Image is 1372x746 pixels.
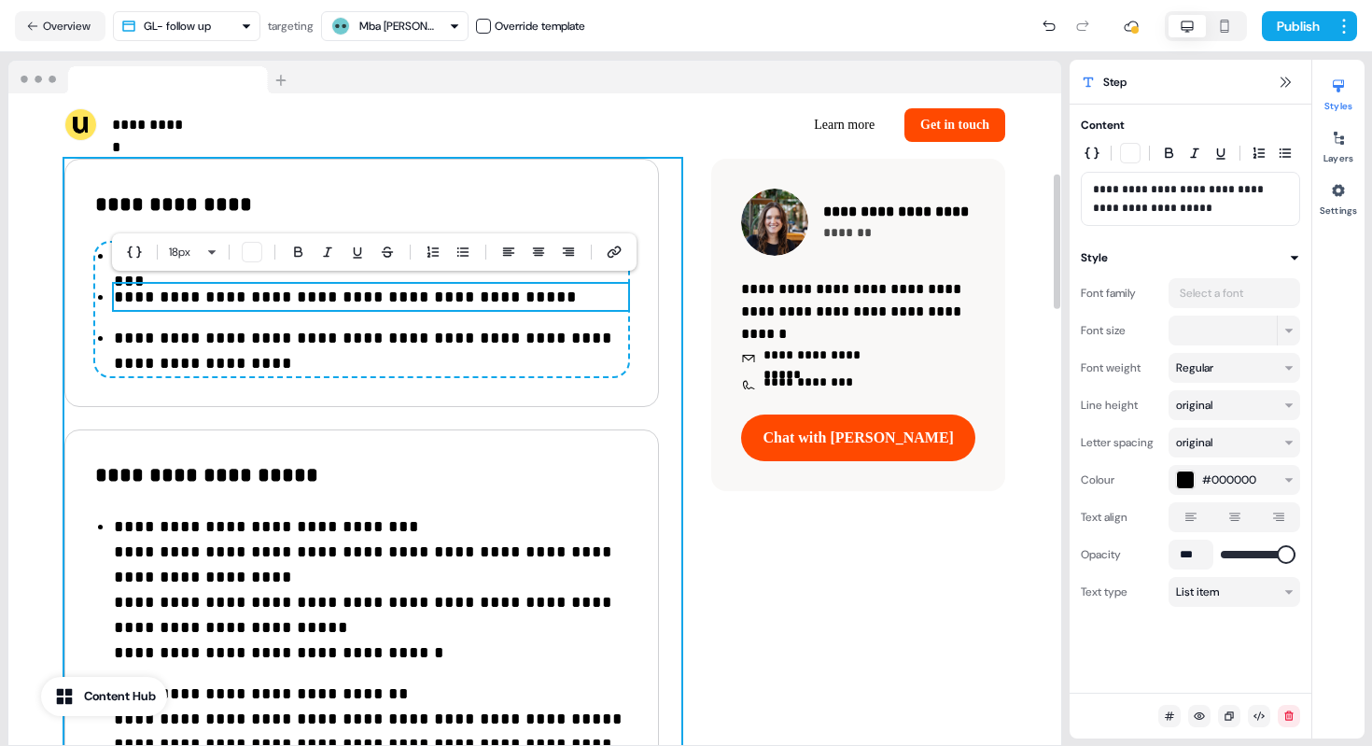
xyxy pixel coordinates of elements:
[1176,359,1213,377] div: Regular
[1081,316,1161,345] div: Font size
[1202,471,1256,489] span: #000000
[1081,278,1161,308] div: Font family
[542,108,1005,142] div: Learn moreGet in touch
[321,11,469,41] button: Mba [PERSON_NAME]
[15,11,105,41] button: Overview
[1176,583,1219,601] div: List item
[1262,11,1331,41] button: Publish
[495,17,585,35] div: Override template
[741,379,756,394] img: Icon
[1081,577,1161,607] div: Text type
[741,189,808,256] img: Contact photo
[1081,353,1161,383] div: Font weight
[1176,284,1247,303] div: Select a font
[41,677,167,716] button: Content Hub
[741,352,756,367] img: Icon
[268,17,314,35] div: targeting
[1081,390,1161,420] div: Line height
[8,61,295,94] img: Browser topbar
[1312,123,1365,164] button: Layers
[169,243,190,261] span: 18 px
[904,108,1005,142] button: Get in touch
[1312,71,1365,112] button: Styles
[1081,540,1161,570] div: Opacity
[1081,428,1161,457] div: Letter spacing
[359,17,434,35] div: Mba [PERSON_NAME]
[1176,396,1212,415] div: original
[1169,278,1300,308] button: Select a font
[1312,176,1365,217] button: Settings
[1081,248,1108,267] div: Style
[1103,73,1127,91] span: Step
[144,17,211,35] div: GL- follow up
[1081,116,1125,134] div: Content
[161,241,206,263] button: 18px
[1081,502,1161,532] div: Text align
[1081,465,1161,495] div: Colour
[799,108,889,142] button: Learn more
[1176,433,1212,452] div: original
[1081,248,1300,267] button: Style
[84,687,156,706] div: Content Hub
[1169,465,1300,495] button: #000000
[741,415,975,461] button: Chat with [PERSON_NAME]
